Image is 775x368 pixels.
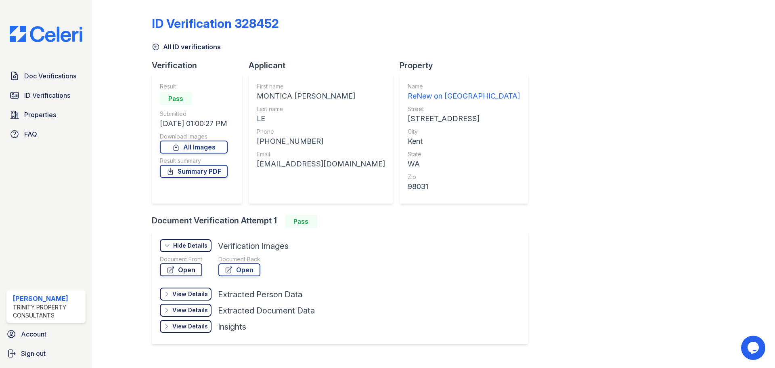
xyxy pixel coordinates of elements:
div: [PHONE_NUMBER] [257,136,385,147]
div: LE [257,113,385,124]
div: Pass [285,215,317,228]
div: Result summary [160,157,228,165]
div: Extracted Document Data [218,305,315,316]
div: [EMAIL_ADDRESS][DOMAIN_NAME] [257,158,385,170]
iframe: chat widget [741,336,767,360]
div: [DATE] 01:00:27 PM [160,118,228,129]
span: Properties [24,110,56,120]
div: ID Verification 328452 [152,16,279,31]
div: View Details [172,322,208,330]
a: All ID verifications [152,42,221,52]
div: MONTICA [PERSON_NAME] [257,90,385,102]
div: Document Verification Attempt 1 [152,215,534,228]
a: Open [160,263,202,276]
div: View Details [172,290,208,298]
div: Verification Images [218,240,289,252]
div: Last name [257,105,385,113]
div: Hide Details [173,242,207,250]
div: Phone [257,128,385,136]
a: Open [218,263,260,276]
div: Kent [408,136,520,147]
div: ReNew on [GEOGRAPHIC_DATA] [408,90,520,102]
span: FAQ [24,129,37,139]
div: Street [408,105,520,113]
a: Account [3,326,89,342]
a: Summary PDF [160,165,228,178]
div: 98031 [408,181,520,192]
div: First name [257,82,385,90]
a: ID Verifications [6,87,86,103]
div: Extracted Person Data [218,289,302,300]
span: Account [21,329,46,339]
span: Doc Verifications [24,71,76,81]
div: Applicant [249,60,400,71]
div: State [408,150,520,158]
div: Document Front [160,255,202,263]
a: FAQ [6,126,86,142]
span: Sign out [21,349,46,358]
a: Doc Verifications [6,68,86,84]
div: Trinity Property Consultants [13,303,82,320]
a: Properties [6,107,86,123]
div: Zip [408,173,520,181]
div: Pass [160,92,192,105]
div: Insights [218,321,246,332]
div: Document Back [218,255,260,263]
div: [STREET_ADDRESS] [408,113,520,124]
div: [PERSON_NAME] [13,294,82,303]
div: View Details [172,306,208,314]
a: Sign out [3,345,89,362]
div: Verification [152,60,249,71]
div: WA [408,158,520,170]
div: Property [400,60,534,71]
div: Submitted [160,110,228,118]
div: Name [408,82,520,90]
span: ID Verifications [24,90,70,100]
div: Email [257,150,385,158]
div: City [408,128,520,136]
a: Name ReNew on [GEOGRAPHIC_DATA] [408,82,520,102]
div: Download Images [160,132,228,141]
img: CE_Logo_Blue-a8612792a0a2168367f1c8372b55b34899dd931a85d93a1a3d3e32e68fde9ad4.png [3,26,89,42]
div: Result [160,82,228,90]
a: All Images [160,141,228,154]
